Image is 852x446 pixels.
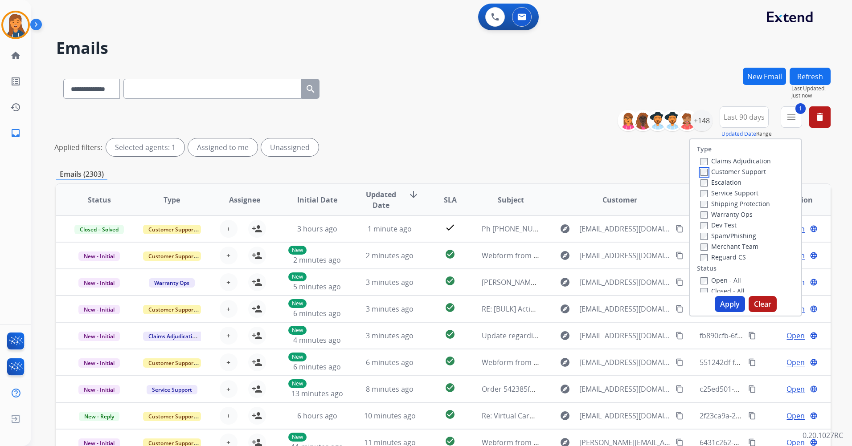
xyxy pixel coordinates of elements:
mat-icon: content_copy [676,225,684,233]
p: New [288,353,307,361]
button: + [220,220,238,238]
p: Emails (2303) [56,169,107,180]
span: + [226,223,230,234]
button: + [220,247,238,264]
mat-icon: check_circle [445,356,455,366]
span: Last Updated: [791,85,831,92]
input: Dev Test [700,222,708,229]
span: 3 minutes ago [366,277,414,287]
mat-icon: check_circle [445,329,455,340]
mat-icon: content_copy [676,305,684,313]
mat-icon: check_circle [445,302,455,313]
p: New [288,272,307,281]
label: Claims Adjudication [700,157,771,165]
button: Last 90 days [720,106,769,128]
span: + [226,410,230,421]
p: New [288,326,307,335]
button: Refresh [790,68,831,85]
div: Assigned to me [188,138,258,156]
span: 6 hours ago [297,411,337,421]
span: RE: [BULK] Action required: Extend claim approved for replacement [482,304,707,314]
span: [EMAIL_ADDRESS][DOMAIN_NAME] [579,277,671,288]
span: Initial Date [297,195,337,205]
label: Warranty Ops [700,210,753,219]
span: Customer [602,195,637,205]
span: 5 minutes ago [293,282,341,292]
span: 6 minutes ago [293,362,341,372]
mat-icon: home [10,50,21,61]
p: New [288,433,307,442]
mat-icon: content_copy [676,412,684,420]
mat-icon: explore [560,223,570,234]
span: [PERSON_NAME] / 1400254460 [482,277,583,287]
mat-icon: language [810,385,818,393]
mat-icon: person_add [252,250,262,261]
span: Service Support [147,385,197,394]
span: fb890cfb-6f4e-4271-bbf1-cb8e636c8505 [700,331,831,341]
mat-icon: person_add [252,277,262,288]
button: + [220,327,238,345]
span: 4 minutes ago [293,335,341,345]
mat-icon: content_copy [748,358,756,366]
button: + [220,353,238,371]
label: Closed - All [700,287,745,295]
span: + [226,277,230,288]
span: Last 90 days [724,115,765,119]
label: Customer Support [700,167,766,176]
span: [EMAIL_ADDRESS][DOMAIN_NAME] [579,223,671,234]
span: New - Initial [78,332,120,341]
input: Service Support [700,190,708,197]
span: [EMAIL_ADDRESS][DOMAIN_NAME] [579,357,671,368]
mat-icon: person_add [252,384,262,394]
div: +148 [691,110,713,131]
span: New - Initial [78,358,120,368]
span: [EMAIL_ADDRESS][DOMAIN_NAME] [579,304,671,314]
mat-icon: person_add [252,330,262,341]
input: Warranty Ops [700,211,708,219]
mat-icon: delete [815,112,825,122]
span: 6 minutes ago [293,308,341,318]
button: Apply [715,296,745,312]
span: Just now [791,92,831,99]
span: 3 hours ago [297,224,337,234]
mat-icon: check_circle [445,382,455,393]
span: Update regarding your fulfillment method for Service Order: 3262c7d0-a275-4499-9e4f-56e9d84f20b6 [482,331,820,341]
p: Applied filters: [54,142,102,153]
mat-icon: language [810,225,818,233]
input: Merchant Team [700,243,708,251]
mat-icon: menu [786,112,797,122]
span: Customer Support [143,251,201,261]
span: [EMAIL_ADDRESS][DOMAIN_NAME] [579,384,671,394]
span: 1 minute ago [368,224,412,234]
label: Merchant Team [700,242,758,251]
mat-icon: history [10,102,21,113]
span: Open [786,410,805,421]
span: 2f23ca9a-232d-4701-bb08-f4df7b341896 [700,411,833,421]
div: Selected agents: 1 [106,138,184,156]
span: New - Initial [78,385,120,394]
span: Customer Support [143,412,201,421]
span: 6 minutes ago [366,357,414,367]
mat-icon: check_circle [445,409,455,420]
button: + [220,300,238,318]
span: SLA [444,195,457,205]
span: New - Initial [78,251,120,261]
span: Open [786,384,805,394]
mat-icon: language [810,412,818,420]
span: Order 542385fe-d747-43eb-88f4-379cd08bf699 [482,384,637,394]
span: + [226,357,230,368]
input: Spam/Phishing [700,233,708,240]
label: Service Support [700,189,758,197]
mat-icon: list_alt [10,76,21,87]
mat-icon: check [445,222,455,233]
span: + [226,384,230,394]
span: + [226,330,230,341]
mat-icon: content_copy [748,332,756,340]
label: Status [697,264,717,273]
p: New [288,246,307,255]
mat-icon: person_add [252,410,262,421]
button: + [220,407,238,425]
label: Dev Test [700,221,737,229]
span: 1 [795,103,806,114]
span: + [226,304,230,314]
